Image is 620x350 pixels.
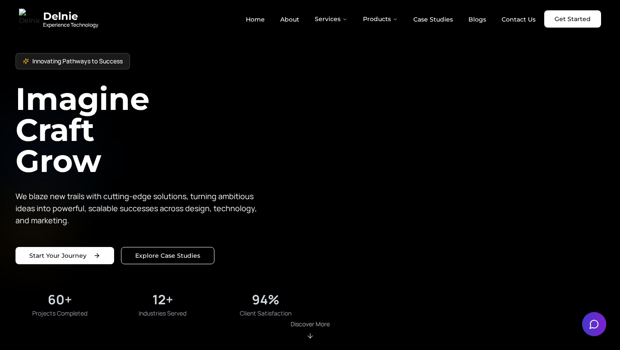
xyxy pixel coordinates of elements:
[291,320,330,340] div: Scroll to About section
[544,10,601,28] a: Get Started
[240,309,291,318] span: Client Satisfaction
[291,320,330,328] p: Discover More
[356,10,405,28] button: Products
[15,247,114,264] a: Start your project with us
[48,292,72,307] div: 60+
[308,10,354,28] button: Services
[495,12,542,27] a: Contact Us
[582,312,606,336] button: Open chat
[15,190,263,226] p: We blaze new trails with cutting-edge solutions, turning ambitious ideas into powerful, scalable ...
[15,83,310,176] h1: Imagine Craft Grow
[32,309,87,318] span: Projects Completed
[239,12,272,27] a: Home
[32,57,123,66] span: Innovating Pathways to Success
[121,247,214,264] a: Explore our solutions
[152,292,173,307] div: 12+
[19,9,40,29] img: Delnie Logo
[43,22,98,28] span: Experience Technology
[406,12,460,27] a: Case Studies
[462,12,493,27] a: Blogs
[273,12,306,27] a: About
[43,9,98,23] span: Delnie
[239,10,542,28] nav: Main
[19,9,98,29] a: Delnie Logo Full
[252,292,279,307] div: 94%
[139,309,186,318] span: Industries Served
